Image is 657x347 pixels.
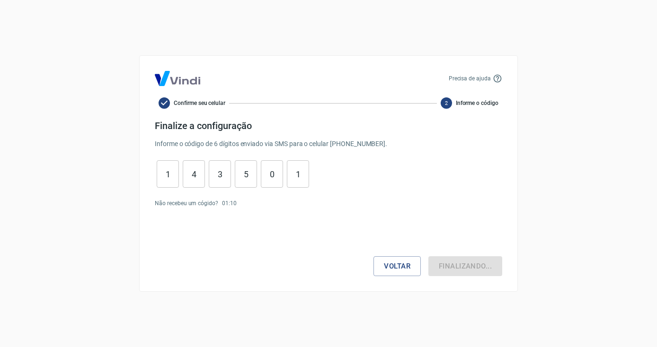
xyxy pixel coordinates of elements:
[456,99,498,107] span: Informe o código
[373,256,421,276] button: Voltar
[174,99,225,107] span: Confirme seu celular
[155,120,502,131] h4: Finalize a configuração
[445,100,448,106] text: 2
[222,199,237,208] p: 01 : 10
[155,199,218,208] p: Não recebeu um cógido?
[155,139,502,149] p: Informe o código de 6 dígitos enviado via SMS para o celular [PHONE_NUMBER] .
[155,71,200,86] img: Logo Vind
[449,74,491,83] p: Precisa de ajuda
